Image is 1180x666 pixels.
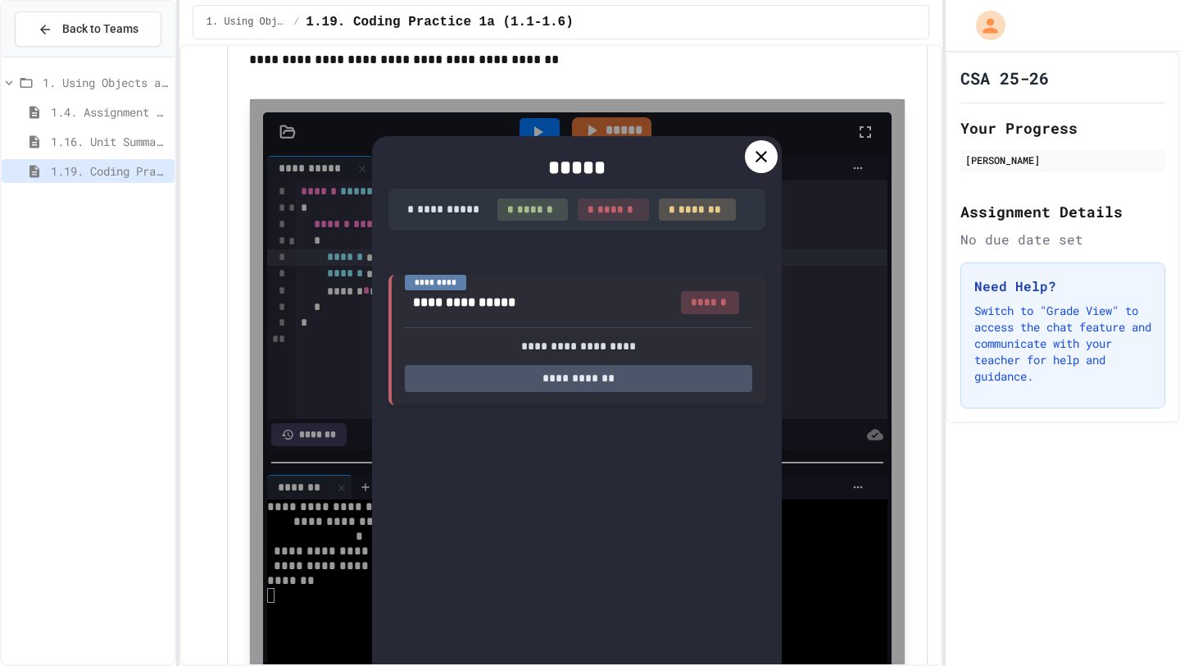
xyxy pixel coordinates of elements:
span: 1. Using Objects and Methods [43,74,168,91]
span: 1.19. Coding Practice 1a (1.1-1.6) [51,162,168,180]
div: No due date set [960,230,1165,249]
button: Back to Teams [15,11,161,47]
span: 1. Using Objects and Methods [206,16,287,29]
h2: Your Progress [960,116,1165,139]
div: My Account [959,7,1010,44]
span: 1.4. Assignment and Input [51,103,168,121]
span: 1.19. Coding Practice 1a (1.1-1.6) [306,12,573,32]
span: / [293,16,299,29]
div: [PERSON_NAME] [965,153,1160,167]
h1: CSA 25-26 [960,66,1049,89]
h2: Assignment Details [960,200,1165,223]
span: Back to Teams [62,21,138,38]
h3: Need Help? [974,276,1151,296]
p: Switch to "Grade View" to access the chat feature and communicate with your teacher for help and ... [974,303,1151,385]
span: 1.16. Unit Summary 1a (1.1-1.6) [51,133,168,150]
